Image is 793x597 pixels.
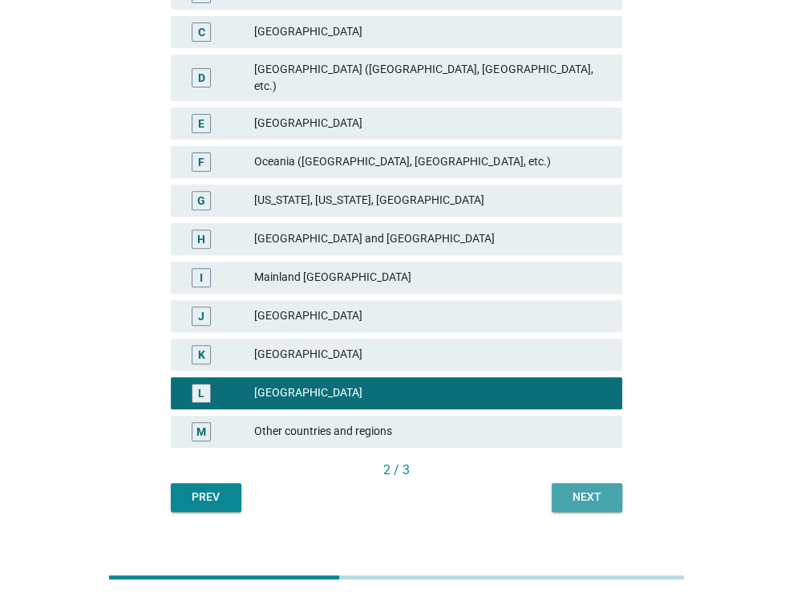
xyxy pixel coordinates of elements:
div: [GEOGRAPHIC_DATA] ([GEOGRAPHIC_DATA], [GEOGRAPHIC_DATA], etc.) [254,61,609,95]
div: 2 / 3 [171,461,622,480]
div: K [197,346,204,363]
div: D [197,69,204,86]
div: M [196,423,206,440]
div: [GEOGRAPHIC_DATA] [254,114,609,133]
div: F [198,153,204,170]
div: Mainland [GEOGRAPHIC_DATA] [254,268,609,287]
div: Other countries and regions [254,422,609,441]
div: J [198,307,204,324]
div: [GEOGRAPHIC_DATA] [254,345,609,364]
div: H [197,230,205,247]
div: [GEOGRAPHIC_DATA] [254,307,609,326]
div: [US_STATE], [US_STATE], [GEOGRAPHIC_DATA] [254,191,609,210]
div: L [198,384,204,401]
button: Next [552,483,622,512]
div: E [198,115,204,132]
div: Oceania ([GEOGRAPHIC_DATA], [GEOGRAPHIC_DATA], etc.) [254,152,609,172]
div: Next [564,489,609,506]
div: I [200,269,203,286]
div: C [197,23,204,40]
div: [GEOGRAPHIC_DATA] [254,384,609,403]
div: [GEOGRAPHIC_DATA] and [GEOGRAPHIC_DATA] [254,229,609,249]
button: Prev [171,483,241,512]
div: G [197,192,205,209]
div: Prev [184,489,229,506]
div: [GEOGRAPHIC_DATA] [254,22,609,42]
